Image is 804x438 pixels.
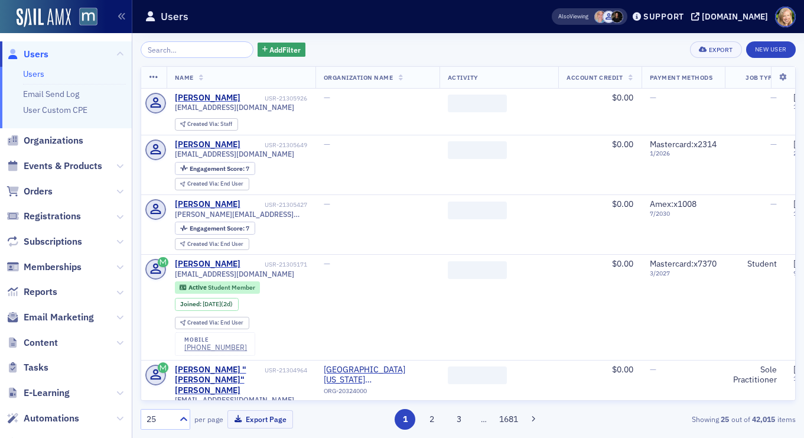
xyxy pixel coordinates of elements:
img: SailAMX [79,8,97,26]
a: [PERSON_NAME] "[PERSON_NAME]" [PERSON_NAME] [175,365,263,396]
span: Created Via : [187,120,220,128]
span: Dee Sullivan [594,11,607,23]
a: Email Marketing [6,311,94,324]
span: ‌ [448,261,507,279]
div: Support [643,11,684,22]
span: Justin Chase [603,11,615,23]
span: Users [24,48,48,61]
span: $0.00 [612,364,633,375]
span: Student Member [208,283,255,291]
span: ‌ [448,366,507,384]
span: Events & Products [24,160,102,173]
span: Engagement Score : [190,164,246,173]
span: $0.00 [612,199,633,209]
span: Memberships [24,261,82,274]
strong: 25 [719,414,731,424]
img: SailAMX [17,8,71,27]
span: [EMAIL_ADDRESS][DOMAIN_NAME] [175,103,294,112]
div: USR-21305926 [242,95,307,102]
button: 1 [395,409,415,430]
div: Engagement Score: 7 [175,162,255,175]
span: — [324,139,330,150]
a: [PERSON_NAME] [175,139,240,150]
a: New User [746,41,796,58]
span: Add Filter [269,44,301,55]
div: Staff [187,121,232,128]
div: [PERSON_NAME] [175,259,240,270]
a: Registrations [6,210,81,223]
span: Content [24,336,58,349]
a: Automations [6,412,79,425]
span: Amex : x1008 [650,199,696,209]
span: Organization Name [324,73,393,82]
a: [PERSON_NAME] [175,199,240,210]
div: USR-21304964 [265,366,307,374]
span: Registrations [24,210,81,223]
button: 3 [448,409,469,430]
span: Subscriptions [24,235,82,248]
span: — [770,199,777,209]
span: Payment Methods [650,73,713,82]
div: Created Via: End User [175,178,249,190]
div: USR-21305171 [242,261,307,268]
div: Student [733,259,777,270]
span: Created Via : [187,319,220,326]
span: Reports [24,285,57,299]
span: Created Via : [187,240,220,248]
div: USR-21305427 [242,201,307,209]
span: Organizations [24,134,83,147]
a: Subscriptions [6,235,82,248]
span: Automations [24,412,79,425]
span: Activity [448,73,479,82]
span: [DATE] [203,300,221,308]
button: [DOMAIN_NAME] [691,12,772,21]
span: ‌ [448,202,507,219]
div: End User [187,320,243,326]
div: Created Via: Staff [175,118,238,131]
a: [PERSON_NAME] [175,93,240,103]
span: [EMAIL_ADDRESS][DOMAIN_NAME] [175,150,294,158]
a: Memberships [6,261,82,274]
a: Email Send Log [23,89,79,99]
span: $0.00 [612,92,633,103]
span: 3 / 2027 [650,270,717,277]
span: — [650,364,656,375]
a: E-Learning [6,387,70,400]
span: Mastercard : x7370 [650,258,717,269]
a: Active Student Member [180,284,255,291]
div: Joined: 2025-09-13 00:00:00 [175,298,239,311]
span: Orders [24,185,53,198]
div: Export [709,47,733,53]
span: Email Marketing [24,311,94,324]
a: Events & Products [6,160,102,173]
div: (2d) [203,300,233,308]
span: Tasks [24,361,48,374]
span: University of Maryland Global Campus (Adelphi, MD) [324,365,431,385]
div: mobile [184,336,247,343]
span: Job Type [746,73,776,82]
span: — [770,139,777,150]
a: [PHONE_NUMBER] [184,343,247,352]
span: [PERSON_NAME][EMAIL_ADDRESS][DOMAIN_NAME] [175,210,307,219]
div: 7 [190,225,249,232]
div: USR-21305649 [242,141,307,149]
span: Account Credit [567,73,623,82]
span: 7 / 2030 [650,210,717,218]
div: Also [558,12,569,20]
a: Orders [6,185,53,198]
span: Mastercard : x2314 [650,139,717,150]
a: User Custom CPE [23,105,87,115]
span: — [324,199,330,209]
a: Reports [6,285,57,299]
div: End User [187,241,243,248]
a: Tasks [6,361,48,374]
a: Organizations [6,134,83,147]
span: ‌ [448,141,507,159]
span: [EMAIL_ADDRESS][DOMAIN_NAME] [175,395,294,404]
span: 1 / 2026 [650,150,717,157]
div: [DOMAIN_NAME] [702,11,768,22]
